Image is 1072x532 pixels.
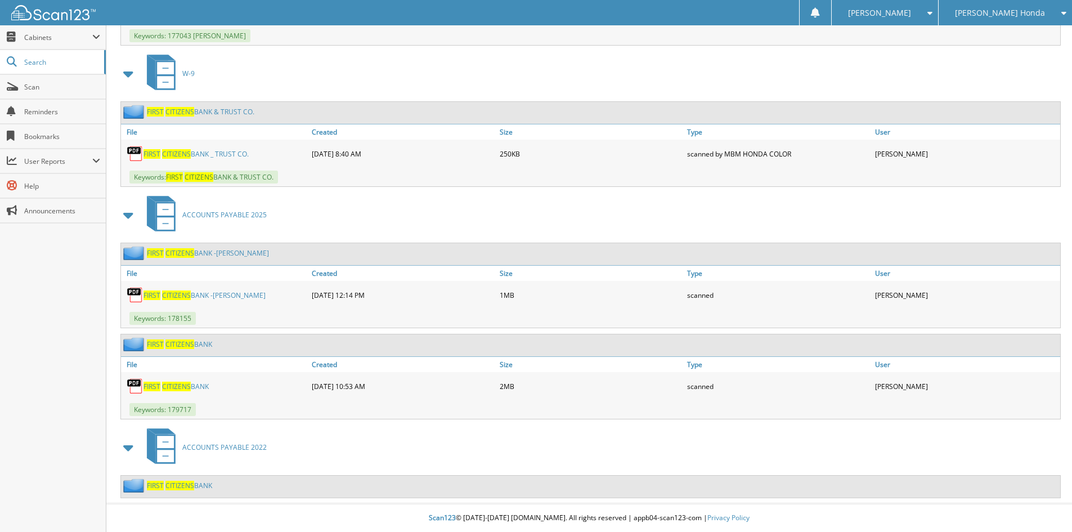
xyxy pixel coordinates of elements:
img: folder2.png [123,479,147,493]
a: Created [309,124,497,140]
div: scanned by MBM HONDA COLOR [684,142,872,165]
a: ACCOUNTS PAYABLE 2022 [140,425,267,470]
a: Size [497,266,685,281]
div: scanned [684,284,872,306]
span: FIRST [143,290,160,300]
span: CITIZENS [162,290,191,300]
span: FIRST [147,481,164,490]
div: [PERSON_NAME] [872,375,1060,397]
div: [DATE] 8:40 AM [309,142,497,165]
span: User Reports [24,157,92,166]
a: Size [497,124,685,140]
span: FIRST [143,382,160,391]
span: Search [24,57,98,67]
span: CITIZENS [165,107,194,117]
a: FIRST CITIZENSBANK -[PERSON_NAME] [143,290,266,300]
span: ACCOUNTS PAYABLE 2025 [182,210,267,220]
span: Bookmarks [24,132,100,141]
a: FIRST CITIZENSBANK -[PERSON_NAME] [147,248,269,258]
div: [DATE] 10:53 AM [309,375,497,397]
a: File [121,266,309,281]
a: Size [497,357,685,372]
div: [DATE] 12:14 PM [309,284,497,306]
span: Keywords: 177043 [PERSON_NAME] [129,29,250,42]
img: PDF.png [127,145,143,162]
span: W-9 [182,69,195,78]
span: ACCOUNTS PAYABLE 2022 [182,442,267,452]
span: CITIZENS [162,149,191,159]
span: FIRST [143,149,160,159]
span: [PERSON_NAME] [848,10,911,16]
a: File [121,357,309,372]
span: FIRST [147,248,164,258]
img: folder2.png [123,105,147,119]
span: [PERSON_NAME] Honda [955,10,1045,16]
a: FIRST CITIZENSBANK _ TRUST CO. [143,149,249,159]
div: 2MB [497,375,685,397]
a: File [121,124,309,140]
span: Help [24,181,100,191]
a: Type [684,124,872,140]
span: Reminders [24,107,100,117]
a: FIRST CITIZENSBANK [147,339,212,349]
span: Keywords: BANK & TRUST CO. [129,171,278,184]
img: folder2.png [123,337,147,351]
span: Keywords: 179717 [129,403,196,416]
div: 250KB [497,142,685,165]
span: CITIZENS [165,248,194,258]
a: FIRST CITIZENSBANK [147,481,212,490]
a: Created [309,266,497,281]
img: scan123-logo-white.svg [11,5,96,20]
a: W-9 [140,51,195,96]
span: CITIZENS [162,382,191,391]
a: Type [684,266,872,281]
span: Keywords: 178155 [129,312,196,325]
img: PDF.png [127,378,143,395]
span: FIRST [147,107,164,117]
span: CITIZENS [165,481,194,490]
a: Type [684,357,872,372]
span: FIRST [147,339,164,349]
a: FIRST CITIZENSBANK & TRUST CO. [147,107,254,117]
span: FIRST [166,172,183,182]
a: Privacy Policy [707,513,750,522]
span: CITIZENS [165,339,194,349]
div: [PERSON_NAME] [872,142,1060,165]
a: User [872,266,1060,281]
div: 1MB [497,284,685,306]
div: © [DATE]-[DATE] [DOMAIN_NAME]. All rights reserved | appb04-scan123-com | [106,504,1072,532]
span: Announcements [24,206,100,216]
span: CITIZENS [185,172,213,182]
span: Cabinets [24,33,92,42]
div: [PERSON_NAME] [872,284,1060,306]
a: ACCOUNTS PAYABLE 2025 [140,193,267,237]
a: User [872,124,1060,140]
a: FIRST CITIZENSBANK [143,382,209,391]
a: User [872,357,1060,372]
span: Scan [24,82,100,92]
a: Created [309,357,497,372]
span: Scan123 [429,513,456,522]
img: folder2.png [123,246,147,260]
div: scanned [684,375,872,397]
img: PDF.png [127,287,143,303]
